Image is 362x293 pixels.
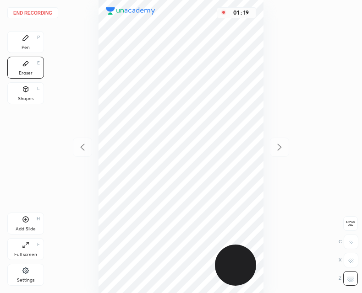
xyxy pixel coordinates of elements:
div: Full screen [14,252,37,257]
div: E [37,61,40,65]
div: L [37,86,40,91]
div: Pen [22,45,30,50]
div: Eraser [19,71,33,75]
div: Shapes [18,96,33,101]
div: 01 : 19 [230,10,252,16]
div: C [339,234,358,249]
button: End recording [7,7,58,18]
img: logo.38c385cc.svg [106,7,155,15]
div: P [37,35,40,40]
div: F [37,242,40,247]
div: Add Slide [16,227,36,231]
div: X [339,253,358,267]
div: Z [339,271,358,286]
span: Erase all [344,220,357,227]
div: H [37,217,40,221]
div: Settings [17,278,34,282]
